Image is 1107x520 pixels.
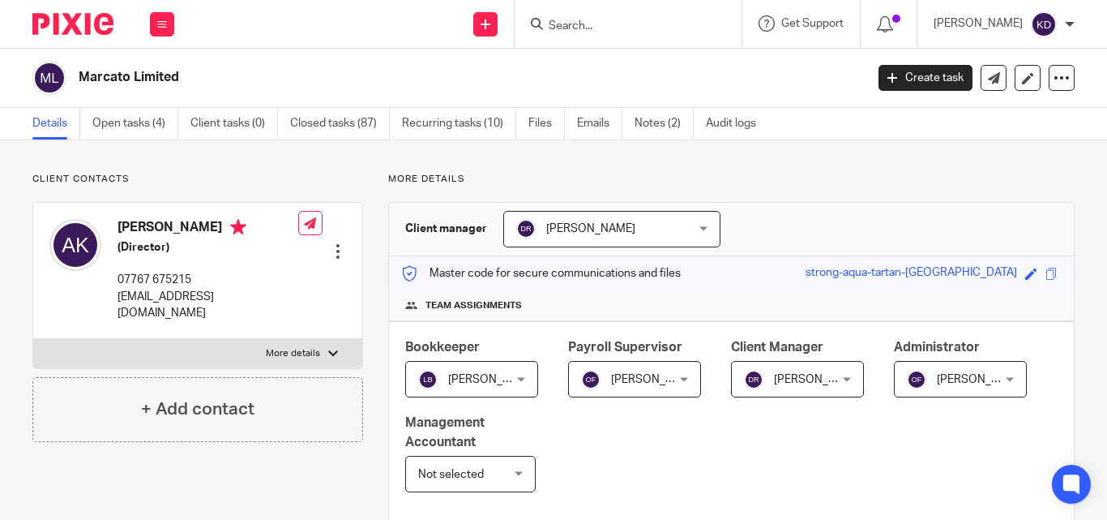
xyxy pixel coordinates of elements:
a: Create task [878,65,972,91]
span: Not selected [418,469,484,480]
span: Payroll Supervisor [568,341,682,354]
a: Client tasks (0) [190,108,278,140]
a: Details [32,108,80,140]
span: Management Accountant [405,416,485,448]
img: svg%3E [32,61,66,95]
span: Team assignments [425,299,522,312]
span: [PERSON_NAME] [448,374,537,385]
p: More details [388,173,1075,186]
span: [PERSON_NAME] [546,223,635,234]
h2: Marcato Limited [79,69,699,86]
p: 07767 675215 [118,272,298,288]
i: Primary [230,219,246,235]
h3: Client manager [405,221,487,237]
a: Emails [577,108,622,140]
p: Client contacts [32,173,363,186]
span: Administrator [894,341,980,354]
p: More details [266,347,320,360]
a: Recurring tasks (10) [402,108,516,140]
img: svg%3E [418,370,438,389]
img: svg%3E [581,370,601,389]
p: Master code for secure communications and files [401,265,681,281]
span: [PERSON_NAME] [611,374,700,385]
img: Pixie [32,13,113,35]
span: Bookkeeper [405,341,480,354]
span: [PERSON_NAME] [937,374,1026,385]
span: [PERSON_NAME] [774,374,863,385]
input: Search [547,19,693,34]
p: [PERSON_NAME] [934,15,1023,32]
h4: [PERSON_NAME] [118,219,298,239]
img: svg%3E [516,219,536,239]
h5: (Director) [118,239,298,256]
p: [EMAIL_ADDRESS][DOMAIN_NAME] [118,289,298,322]
a: Open tasks (4) [92,108,178,140]
a: Audit logs [706,108,768,140]
img: svg%3E [744,370,763,389]
img: svg%3E [49,219,101,271]
a: Notes (2) [635,108,694,140]
img: svg%3E [1031,11,1057,37]
span: Client Manager [731,341,823,354]
span: Get Support [781,18,844,29]
a: Files [528,108,565,140]
div: strong-aqua-tartan-[GEOGRAPHIC_DATA] [806,264,1017,283]
a: Closed tasks (87) [290,108,390,140]
img: svg%3E [907,370,926,389]
h4: + Add contact [141,397,254,422]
